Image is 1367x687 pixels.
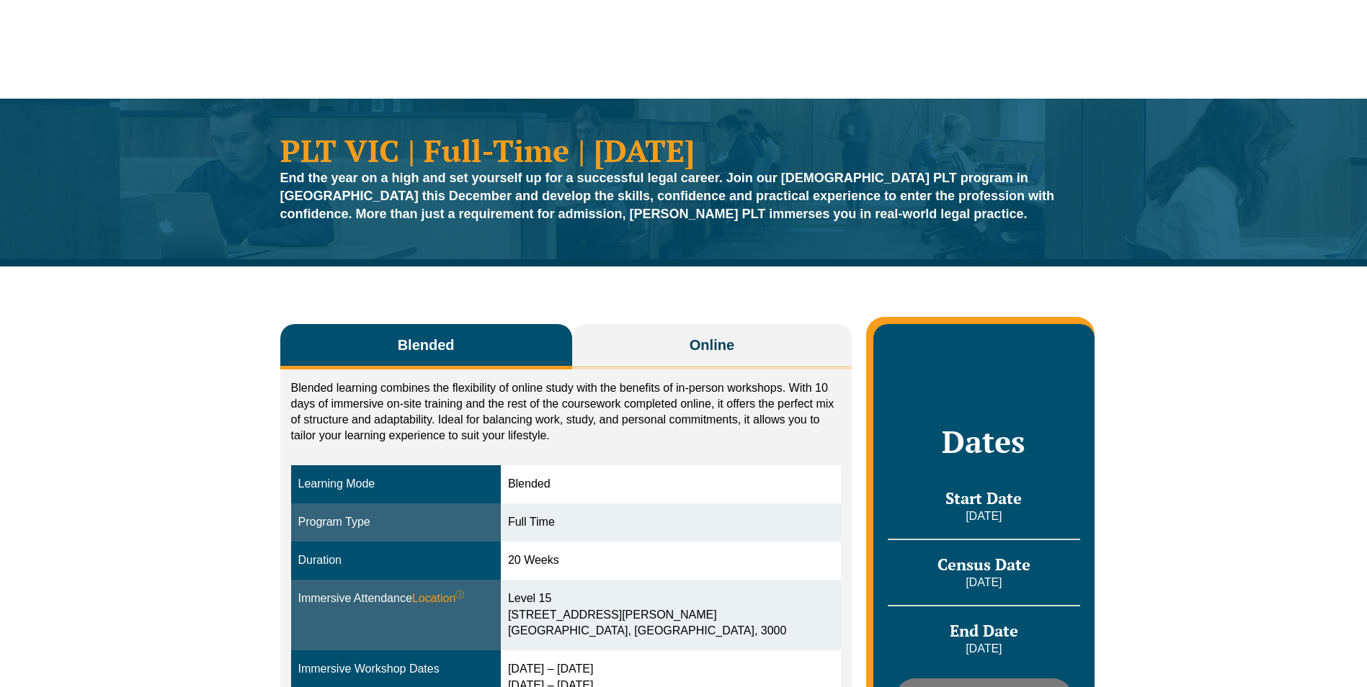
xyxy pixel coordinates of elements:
strong: End the year on a high and set yourself up for a successful legal career. Join our [DEMOGRAPHIC_D... [280,171,1055,221]
sup: ⓘ [455,590,464,600]
p: [DATE] [888,508,1079,524]
div: Immersive Workshop Dates [298,661,494,678]
p: Blended learning combines the flexibility of online study with the benefits of in-person workshop... [291,380,842,444]
span: Start Date [945,488,1022,508]
p: [DATE] [888,641,1079,657]
div: 20 Weeks [508,552,834,569]
h1: PLT VIC | Full-Time | [DATE] [280,135,1087,166]
span: Blended [398,335,455,355]
div: Immersive Attendance [298,591,494,607]
h2: Dates [888,423,1079,459]
div: Program Type [298,514,494,531]
div: Blended [508,476,834,493]
div: Full Time [508,514,834,531]
span: Online [690,335,734,355]
span: Census Date [938,554,1030,575]
div: Learning Mode [298,476,494,493]
p: [DATE] [888,575,1079,591]
div: Duration [298,552,494,569]
span: Location [412,591,465,607]
span: End Date [950,620,1018,641]
div: Level 15 [STREET_ADDRESS][PERSON_NAME] [GEOGRAPHIC_DATA], [GEOGRAPHIC_DATA], 3000 [508,591,834,640]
